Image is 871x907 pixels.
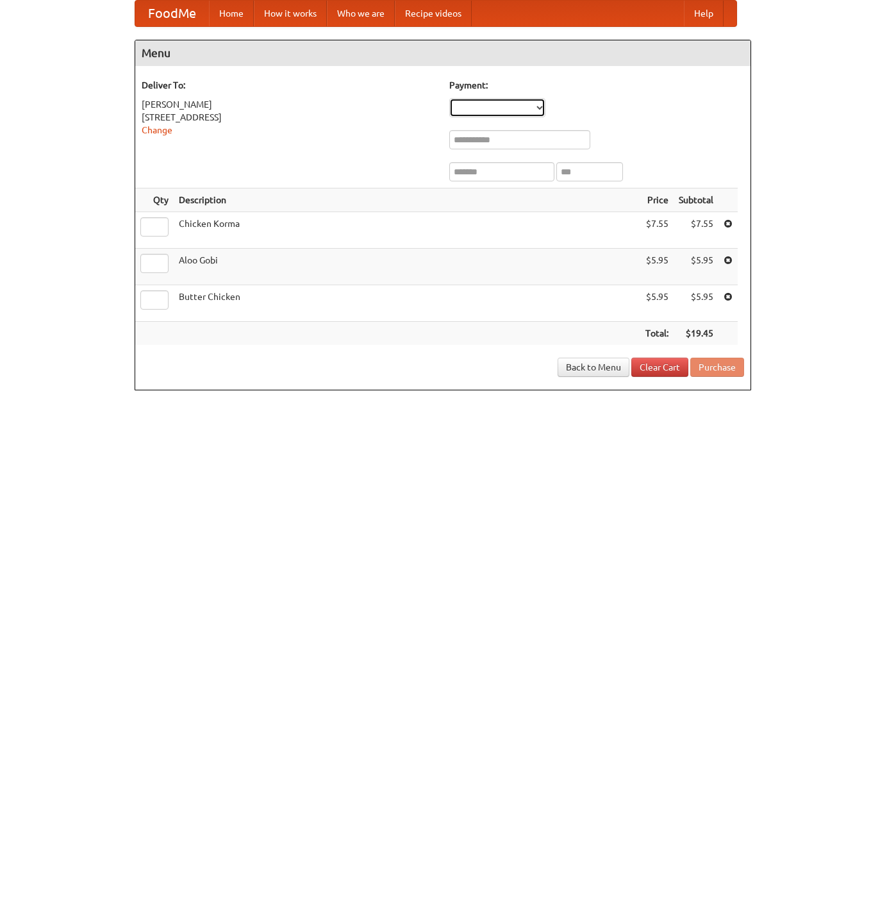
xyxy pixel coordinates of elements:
td: $5.95 [640,285,674,322]
h5: Payment: [449,79,744,92]
div: [PERSON_NAME] [142,98,436,111]
a: Recipe videos [395,1,472,26]
th: Description [174,188,640,212]
button: Purchase [690,358,744,377]
th: Subtotal [674,188,718,212]
a: FoodMe [135,1,209,26]
a: Change [142,125,172,135]
th: $19.45 [674,322,718,345]
td: Butter Chicken [174,285,640,322]
td: Chicken Korma [174,212,640,249]
td: Aloo Gobi [174,249,640,285]
div: [STREET_ADDRESS] [142,111,436,124]
td: $5.95 [640,249,674,285]
h5: Deliver To: [142,79,436,92]
th: Price [640,188,674,212]
th: Total: [640,322,674,345]
a: Who we are [327,1,395,26]
a: How it works [254,1,327,26]
td: $5.95 [674,285,718,322]
a: Clear Cart [631,358,688,377]
td: $7.55 [674,212,718,249]
td: $7.55 [640,212,674,249]
th: Qty [135,188,174,212]
h4: Menu [135,40,751,66]
a: Back to Menu [558,358,629,377]
a: Home [209,1,254,26]
td: $5.95 [674,249,718,285]
a: Help [684,1,724,26]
